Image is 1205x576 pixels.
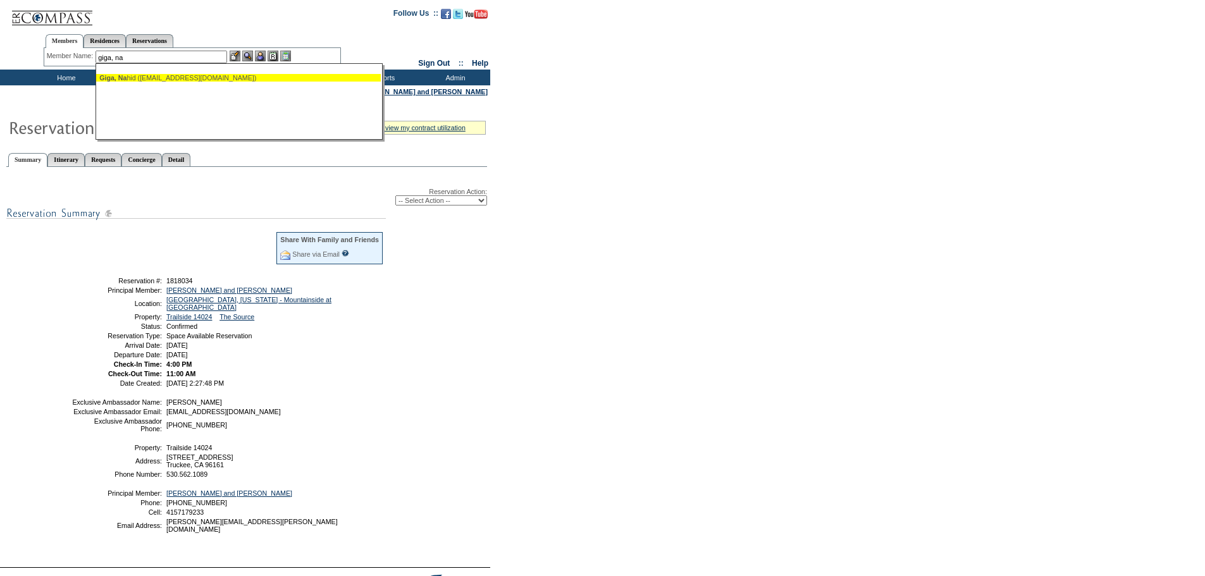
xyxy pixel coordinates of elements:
[166,351,188,358] span: [DATE]
[71,322,162,330] td: Status:
[8,153,47,167] a: Summary
[166,508,204,516] span: 4157179233
[71,417,162,432] td: Exclusive Ambassador Phone:
[465,9,488,19] img: Subscribe to our YouTube Channel
[166,313,212,321] a: Trailside 14024
[99,74,127,82] span: Giga, Na
[71,518,162,533] td: Email Address:
[71,379,162,387] td: Date Created:
[121,153,161,166] a: Concierge
[166,277,193,285] span: 1818034
[453,13,463,20] a: Follow us on Twitter
[166,332,252,340] span: Space Available Reservation
[465,13,488,20] a: Subscribe to our YouTube Channel
[71,313,162,321] td: Property:
[71,408,162,415] td: Exclusive Ambassador Email:
[166,489,292,497] a: [PERSON_NAME] and [PERSON_NAME]
[162,153,191,166] a: Detail
[166,322,197,330] span: Confirmed
[71,508,162,516] td: Cell:
[71,398,162,406] td: Exclusive Ambassador Name:
[166,499,227,506] span: [PHONE_NUMBER]
[380,124,466,132] a: » view my contract utilization
[453,9,463,19] img: Follow us on Twitter
[71,296,162,311] td: Location:
[71,277,162,285] td: Reservation #:
[418,59,450,68] a: Sign Out
[472,59,488,68] a: Help
[71,341,162,349] td: Arrival Date:
[71,444,162,451] td: Property:
[108,370,162,377] strong: Check-Out Time:
[219,313,254,321] a: The Source
[230,51,240,61] img: b_edit.gif
[47,51,96,61] div: Member Name:
[83,34,126,47] a: Residences
[6,205,386,221] img: subTtlResSummary.gif
[166,286,292,294] a: [PERSON_NAME] and [PERSON_NAME]
[342,250,349,257] input: What is this?
[166,518,338,533] span: [PERSON_NAME][EMAIL_ADDRESS][PERSON_NAME][DOMAIN_NAME]
[166,360,192,368] span: 4:00 PM
[71,351,162,358] td: Departure Date:
[242,51,253,61] img: View
[71,453,162,469] td: Address:
[166,370,195,377] span: 11:00 AM
[85,153,121,166] a: Requests
[71,286,162,294] td: Principal Member:
[280,236,379,243] div: Share With Family and Friends
[359,88,488,95] a: [PERSON_NAME] and [PERSON_NAME]
[166,421,227,429] span: [PHONE_NUMBER]
[126,34,173,47] a: Reservations
[166,398,222,406] span: [PERSON_NAME]
[268,51,278,61] img: Reservations
[166,470,207,478] span: 530.562.1089
[166,444,212,451] span: Trailside 14024
[71,489,162,497] td: Principal Member:
[441,9,451,19] img: Become our fan on Facebook
[393,8,438,23] td: Follow Us ::
[46,34,84,48] a: Members
[71,332,162,340] td: Reservation Type:
[71,499,162,506] td: Phone:
[28,70,101,85] td: Home
[166,341,188,349] span: [DATE]
[114,360,162,368] strong: Check-In Time:
[71,470,162,478] td: Phone Number:
[292,250,340,258] a: Share via Email
[166,379,224,387] span: [DATE] 2:27:48 PM
[441,13,451,20] a: Become our fan on Facebook
[166,296,331,311] a: [GEOGRAPHIC_DATA], [US_STATE] - Mountainside at [GEOGRAPHIC_DATA]
[8,114,261,140] img: Reservaton Summary
[99,74,378,82] div: hid ([EMAIL_ADDRESS][DOMAIN_NAME])
[6,188,487,205] div: Reservation Action:
[280,51,291,61] img: b_calculator.gif
[459,59,464,68] span: ::
[166,453,233,469] span: [STREET_ADDRESS] Truckee, CA 96161
[166,408,281,415] span: [EMAIL_ADDRESS][DOMAIN_NAME]
[255,51,266,61] img: Impersonate
[417,70,490,85] td: Admin
[47,153,85,166] a: Itinerary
